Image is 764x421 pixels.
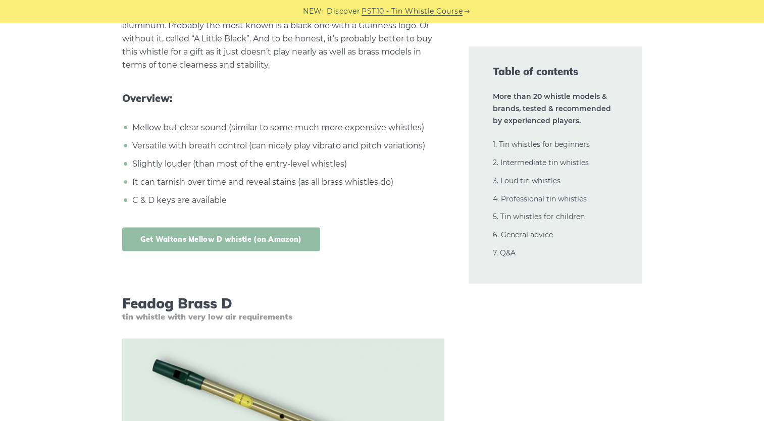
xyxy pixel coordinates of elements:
[493,212,585,221] a: 5. Tin whistles for children
[122,295,444,322] h3: Feadog Brass D
[493,158,589,167] a: 2. Intermediate tin whistles
[130,194,444,207] li: C & D keys are available
[493,176,561,185] a: 3. Loud tin whistles
[493,92,611,125] strong: More than 20 whistle models & brands, tested & recommended by experienced players.
[362,6,463,17] a: PST10 - Tin Whistle Course
[493,140,590,149] a: 1. Tin whistles for beginners
[122,312,444,322] span: tin whistle with very low air requirements
[130,157,444,171] li: Slightly louder (than most of the entry-level whistles)
[130,121,444,134] li: Mellow but clear sound (similar to some much more expensive whistles)
[122,228,320,251] a: Get Waltons Mellow D whistle (on Amazon)
[493,65,618,79] span: Table of contents
[493,194,587,203] a: 4. Professional tin whistles
[303,6,324,17] span: NEW:
[130,176,444,189] li: It can tarnish over time and reveal stains (as all brass whistles do)
[327,6,360,17] span: Discover
[122,92,444,104] span: Overview:
[493,230,553,239] a: 6. General advice
[493,248,516,257] a: 7. Q&A
[130,139,444,152] li: Versatile with breath control (can nicely play vibrato and pitch variations)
